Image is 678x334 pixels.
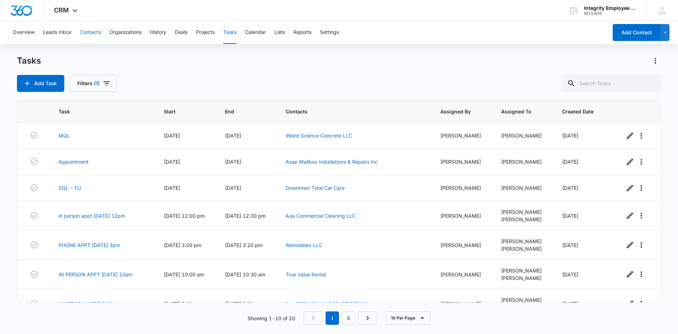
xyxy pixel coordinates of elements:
[13,21,35,44] button: Overview
[225,271,265,277] span: [DATE] 10:30 am
[59,271,132,278] a: IN PERSON APPT [DATE] 10am
[304,311,377,325] nav: Pagination
[501,184,545,192] div: [PERSON_NAME]
[562,271,578,277] span: [DATE]
[501,132,545,139] div: [PERSON_NAME]
[225,133,241,139] span: [DATE]
[584,11,636,16] div: account id
[225,185,241,191] span: [DATE]
[650,55,661,66] button: Actions
[150,21,166,44] button: History
[320,21,339,44] button: Settings
[584,5,636,11] div: account name
[164,242,201,248] span: [DATE] 3:00 pm
[80,21,101,44] button: Contacts
[286,185,345,191] a: Downtown Total Car Care
[562,301,578,307] span: [DATE]
[164,133,180,139] span: [DATE]
[225,301,262,307] span: [DATE] 3:00 pm
[274,21,285,44] button: Lists
[440,184,484,192] div: [PERSON_NAME]
[286,159,378,165] a: Asap Mailbox Installations & Repairs Inc
[59,184,81,192] a: SQL - FU
[223,21,237,44] button: Tasks
[293,21,311,44] button: Reports
[59,300,117,307] a: IN PERSON APPT 6/26th
[225,242,262,248] span: [DATE] 3:20 pm
[225,108,259,115] span: End
[59,132,70,139] a: MQL
[440,108,474,115] span: Assigned By
[501,216,545,223] div: [PERSON_NAME]
[440,212,484,219] div: [PERSON_NAME]
[561,75,661,92] input: Search Tasks
[613,24,660,41] button: Add Contact
[562,242,578,248] span: [DATE]
[562,108,597,115] span: Created Date
[17,75,64,92] button: Add Task
[286,242,322,248] a: Remodelex LLC
[164,108,198,115] span: Start
[286,133,352,139] a: Weird Science Concrete LLC
[94,81,100,86] span: (1)
[164,159,180,165] span: [DATE]
[59,241,120,249] a: PHONE APPT [DATE] 3pm
[562,213,578,219] span: [DATE]
[248,315,295,322] p: Showing 1-10 of 20
[440,271,484,278] div: [PERSON_NAME]
[225,213,266,219] span: [DATE] 12:30 pm
[501,274,545,282] div: [PERSON_NAME]
[501,245,545,252] div: [PERSON_NAME]
[54,6,69,14] span: CRM
[358,311,377,325] a: Next Page
[245,21,266,44] button: Calendar
[286,301,368,307] a: Sea DREAMS LANDSCAPE DESIGN
[164,213,204,219] span: [DATE] 12:00 pm
[501,267,545,274] div: [PERSON_NAME]
[440,132,484,139] div: [PERSON_NAME]
[175,21,188,44] button: Deals
[386,311,430,325] button: 10 Per Page
[196,21,215,44] button: Projects
[43,21,72,44] button: Leads Inbox
[164,301,201,307] span: [DATE] 2:30 pm
[342,311,355,325] a: Page 2
[59,108,137,115] span: Task
[17,55,41,66] h1: Tasks
[164,185,180,191] span: [DATE]
[225,159,241,165] span: [DATE]
[440,241,484,249] div: [PERSON_NAME]
[440,300,484,307] div: [PERSON_NAME]
[59,212,125,219] a: in person appt [DATE] 12pm
[326,311,339,325] em: 1
[501,158,545,165] div: [PERSON_NAME]
[501,108,535,115] span: Assigned To
[501,296,545,304] div: [PERSON_NAME]
[109,21,142,44] button: Organizations
[286,271,326,277] a: True Value Rental
[164,271,204,277] span: [DATE] 10:00 am
[562,185,578,191] span: [DATE]
[286,108,413,115] span: Contacts
[501,238,545,245] div: [PERSON_NAME]
[286,213,356,219] a: Aaa Commercial Cleaning LLC
[59,158,89,165] a: Appointment
[562,159,578,165] span: [DATE]
[440,158,484,165] div: [PERSON_NAME]
[501,208,545,216] div: [PERSON_NAME]
[70,75,117,92] button: Filters(1)
[562,133,578,139] span: [DATE]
